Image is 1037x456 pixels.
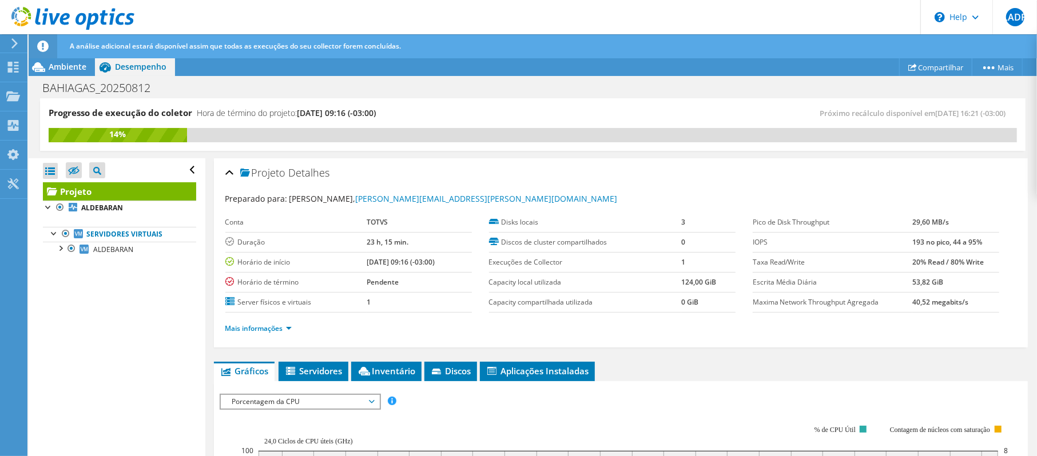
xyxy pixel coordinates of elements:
[225,297,367,308] label: Server físicos e virtuais
[486,365,589,377] span: Aplicações Instaladas
[912,297,968,307] b: 40,52 megabits/s
[264,437,353,445] text: 24,0 Ciclos de CPU úteis (GHz)
[43,227,196,242] a: Servidores virtuais
[935,12,945,22] svg: \n
[753,237,913,248] label: IOPS
[489,257,682,268] label: Execuções de Collector
[820,108,1011,118] span: Próximo recálculo disponível em
[681,217,685,227] b: 3
[1006,8,1024,26] span: LADP
[356,193,618,204] a: [PERSON_NAME][EMAIL_ADDRESS][PERSON_NAME][DOMAIN_NAME]
[753,277,913,288] label: Escrita Média Diária
[225,193,288,204] label: Preparado para:
[912,237,982,247] b: 193 no pico, 44 a 95%
[912,277,943,287] b: 53,82 GiB
[70,41,401,51] span: A análise adicional estará disponível assim que todas as execuções do seu collector forem concluí...
[367,277,399,287] b: Pendente
[912,257,984,267] b: 20% Read / 80% Write
[912,217,949,227] b: 29,60 MB/s
[899,58,972,76] a: Compartilhar
[197,107,376,119] h4: Hora de término do projeto:
[972,58,1023,76] a: Mais
[367,257,435,267] b: [DATE] 09:16 (-03:00)
[43,242,196,257] a: ALDEBARAN
[225,277,367,288] label: Horário de término
[430,365,471,377] span: Discos
[81,203,123,213] b: ALDEBARAN
[367,297,371,307] b: 1
[225,323,292,333] a: Mais informações
[753,217,913,228] label: Pico de Disk Throughput
[681,237,685,247] b: 0
[753,297,913,308] label: Maxima Network Throughput Agregada
[225,257,367,268] label: Horário de início
[489,277,682,288] label: Capacity local utilizada
[935,108,1006,118] span: [DATE] 16:21 (-03:00)
[241,446,253,455] text: 100
[284,365,343,377] span: Servidores
[489,217,682,228] label: Disks locais
[49,61,86,72] span: Ambiente
[289,166,330,179] span: Detalhes
[681,277,716,287] b: 124,00 GiB
[889,426,990,434] text: Contagem de núcleos com saturação
[37,82,168,94] h1: BAHIAGAS_20250812
[240,167,286,179] span: Projeto
[115,61,166,72] span: Desempenho
[225,217,367,228] label: Conta
[681,297,698,307] b: 0 GiB
[225,237,367,248] label: Duração
[49,128,187,141] div: 14%
[227,395,374,409] span: Porcentagem da CPU
[681,257,685,267] b: 1
[43,201,196,215] a: ALDEBARAN
[289,193,618,204] span: [PERSON_NAME],
[220,365,269,377] span: Gráficos
[357,365,416,377] span: Inventário
[93,245,133,254] span: ALDEBARAN
[753,257,913,268] label: Taxa Read/Write
[297,107,376,118] span: [DATE] 09:16 (-03:00)
[367,237,408,247] b: 23 h, 15 min.
[367,217,388,227] b: TOTVS
[1004,446,1008,455] text: 8
[814,426,856,434] text: % de CPU Útil
[489,297,682,308] label: Capacity compartilhada utilizada
[489,237,682,248] label: Discos de cluster compartilhados
[43,182,196,201] a: Projeto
